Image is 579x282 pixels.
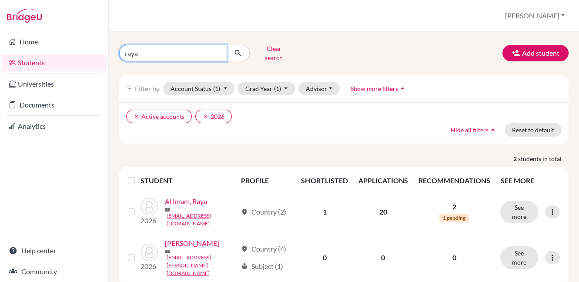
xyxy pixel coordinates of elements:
div: Country (2) [241,207,286,217]
img: Al Imam, Raya [141,198,158,215]
button: Advisor [298,82,340,95]
a: [EMAIL_ADDRESS][PERSON_NAME][DOMAIN_NAME] [167,254,237,277]
i: clear [134,114,140,120]
a: [EMAIL_ADDRESS][DOMAIN_NAME] [167,212,237,228]
img: Zindani, Rayan [141,244,158,261]
span: local_library [241,263,248,270]
th: APPLICATIONS [353,170,413,191]
p: 2 [418,201,490,212]
span: (1) [213,85,220,92]
p: 2026 [141,261,158,272]
a: Universities [2,75,107,93]
button: Clear search [250,42,298,64]
span: Hide all filters [451,126,489,134]
span: location_on [241,245,248,252]
button: Account Status(1) [163,82,234,95]
span: students in total [518,154,569,163]
input: Find student by name... [119,45,227,61]
span: 1 pending [439,214,469,222]
i: clear [203,114,209,120]
span: mail [165,207,170,212]
td: 1 [296,191,353,233]
img: Bridge-U [7,9,42,23]
th: PROFILE [236,170,296,191]
a: Students [2,54,107,71]
button: Reset to default [505,123,562,137]
th: SHORTLISTED [296,170,353,191]
div: Country (4) [241,244,286,254]
a: Al Imam, Raya [165,196,207,207]
th: STUDENT [141,170,236,191]
button: [PERSON_NAME] [501,7,569,24]
button: See more [500,201,538,223]
a: Analytics [2,117,107,135]
span: Show more filters [351,85,398,92]
span: mail [165,249,170,254]
button: clearActive accounts [126,110,192,123]
td: 20 [353,191,413,233]
a: [PERSON_NAME] [165,238,219,248]
a: Help center [2,242,107,259]
a: Home [2,33,107,50]
span: location_on [241,208,248,215]
button: Hide all filtersarrow_drop_up [443,123,505,137]
a: Community [2,263,107,280]
span: (1) [274,85,281,92]
button: Show more filtersarrow_drop_up [343,82,414,95]
th: RECOMMENDATIONS [413,170,495,191]
button: Grad Year(1) [238,82,295,95]
button: See more [500,246,538,269]
span: Filter by [135,84,160,93]
button: Add student [502,45,569,61]
i: arrow_drop_up [398,84,407,93]
p: 0 [418,252,490,263]
i: filter_list [126,85,133,92]
div: Subject (1) [241,261,283,272]
i: arrow_drop_up [489,125,497,134]
button: clear2026 [195,110,232,123]
a: Documents [2,96,107,114]
strong: 2 [513,154,518,163]
p: 2026 [141,215,158,226]
th: SEE MORE [495,170,565,191]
